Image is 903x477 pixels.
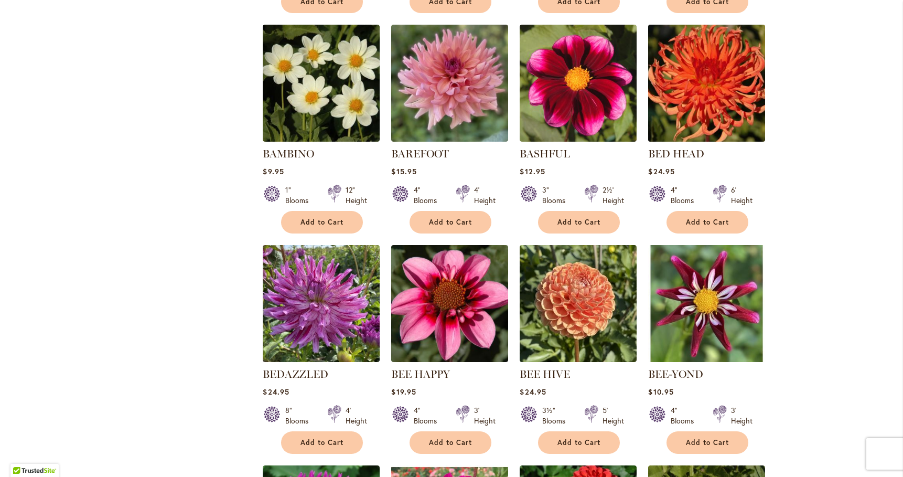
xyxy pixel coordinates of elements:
button: Add to Cart [410,431,491,454]
span: Add to Cart [686,218,729,227]
div: 3½" Blooms [542,405,572,426]
div: 3' Height [474,405,496,426]
div: 2½' Height [603,185,624,206]
a: BASHFUL [520,134,637,144]
img: BAMBINO [263,25,380,142]
a: BEE HAPPY [391,354,508,364]
a: BASHFUL [520,147,570,160]
div: 6' Height [731,185,752,206]
div: 3' Height [731,405,752,426]
span: $24.95 [263,387,289,397]
span: Add to Cart [300,218,343,227]
span: Add to Cart [557,218,600,227]
img: BEE-YOND [648,245,765,362]
a: BEE-YOND [648,354,765,364]
span: Add to Cart [300,438,343,447]
a: BAREFOOT [391,147,449,160]
a: BAMBINO [263,147,314,160]
a: BEE HAPPY [391,368,450,380]
span: Add to Cart [429,438,472,447]
a: BEE HIVE [520,368,570,380]
div: 1" Blooms [285,185,315,206]
span: Add to Cart [429,218,472,227]
button: Add to Cart [666,211,748,234]
span: $19.95 [391,387,416,397]
span: Add to Cart [557,438,600,447]
div: 12" Height [346,185,367,206]
a: BEE HIVE [520,354,637,364]
div: 4" Blooms [414,405,443,426]
div: 3" Blooms [542,185,572,206]
img: BEE HIVE [520,245,637,362]
span: $24.95 [648,166,674,176]
div: 4' Height [346,405,367,426]
button: Add to Cart [666,431,748,454]
div: 8" Blooms [285,405,315,426]
a: BAREFOOT [391,134,508,144]
span: $9.95 [263,166,284,176]
button: Add to Cart [281,211,363,234]
img: BED HEAD [646,22,768,144]
div: 5' Height [603,405,624,426]
img: BAREFOOT [391,25,508,142]
a: BEE-YOND [648,368,703,380]
a: BEDAZZLED [263,368,328,380]
button: Add to Cart [538,431,620,454]
div: 4" Blooms [671,185,700,206]
img: BEE HAPPY [391,245,508,362]
span: $24.95 [520,387,546,397]
div: 4' Height [474,185,496,206]
a: Bedazzled [263,354,380,364]
a: BED HEAD [648,147,704,160]
button: Add to Cart [281,431,363,454]
div: 4" Blooms [671,405,700,426]
iframe: Launch Accessibility Center [8,440,37,469]
img: BASHFUL [520,25,637,142]
span: Add to Cart [686,438,729,447]
button: Add to Cart [538,211,620,234]
span: $10.95 [648,387,673,397]
a: BAMBINO [263,134,380,144]
img: Bedazzled [263,245,380,362]
button: Add to Cart [410,211,491,234]
div: 4" Blooms [414,185,443,206]
span: $12.95 [520,166,545,176]
a: BED HEAD [648,134,765,144]
span: $15.95 [391,166,416,176]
